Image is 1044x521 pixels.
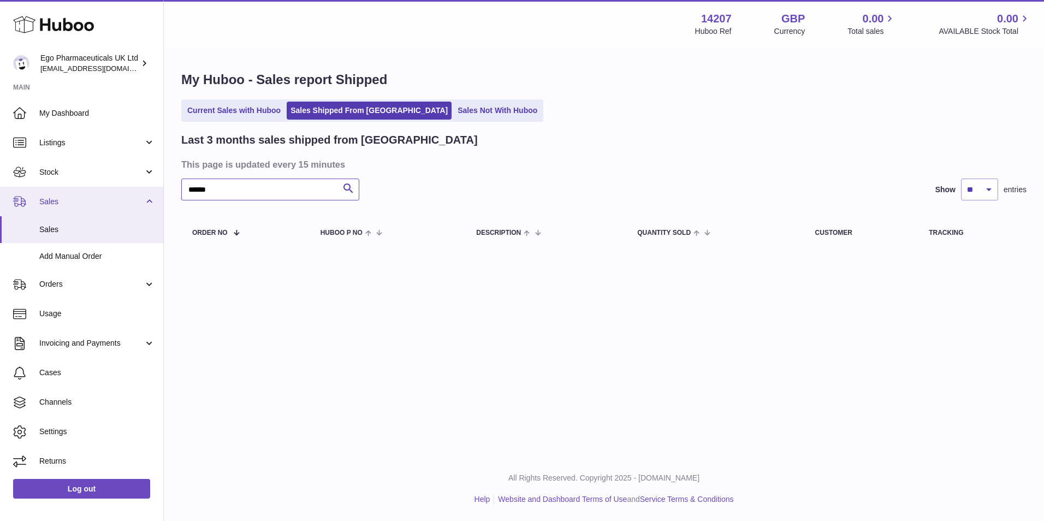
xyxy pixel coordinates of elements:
span: Invoicing and Payments [39,338,144,348]
span: Orders [39,279,144,289]
a: 0.00 AVAILABLE Stock Total [939,11,1031,37]
span: Stock [39,167,144,177]
div: Huboo Ref [695,26,732,37]
strong: GBP [781,11,805,26]
span: entries [1004,185,1027,195]
span: Huboo P no [321,229,363,236]
span: Quantity Sold [637,229,691,236]
h3: This page is updated every 15 minutes [181,158,1024,170]
span: Channels [39,397,155,407]
a: Help [474,495,490,504]
span: Usage [39,309,155,319]
span: 0.00 [997,11,1018,26]
a: Sales Shipped From [GEOGRAPHIC_DATA] [287,102,452,120]
span: Total sales [847,26,896,37]
span: Listings [39,138,144,148]
a: Service Terms & Conditions [640,495,734,504]
a: Current Sales with Huboo [183,102,284,120]
label: Show [935,185,956,195]
img: internalAdmin-14207@internal.huboo.com [13,55,29,72]
span: Settings [39,427,155,437]
li: and [494,494,733,505]
a: 0.00 Total sales [847,11,896,37]
span: Cases [39,368,155,378]
a: Log out [13,479,150,499]
span: My Dashboard [39,108,155,119]
div: Currency [774,26,805,37]
div: Customer [815,229,907,236]
div: Ego Pharmaceuticals UK Ltd [40,53,139,74]
p: All Rights Reserved. Copyright 2025 - [DOMAIN_NAME] [173,473,1035,483]
span: Description [476,229,521,236]
h1: My Huboo - Sales report Shipped [181,71,1027,88]
div: Tracking [929,229,1016,236]
a: Website and Dashboard Terms of Use [498,495,627,504]
span: Add Manual Order [39,251,155,262]
span: Sales [39,197,144,207]
span: AVAILABLE Stock Total [939,26,1031,37]
strong: 14207 [701,11,732,26]
a: Sales Not With Huboo [454,102,541,120]
span: [EMAIL_ADDRESS][DOMAIN_NAME] [40,64,161,73]
span: Order No [192,229,228,236]
span: Returns [39,456,155,466]
h2: Last 3 months sales shipped from [GEOGRAPHIC_DATA] [181,133,478,147]
span: 0.00 [863,11,884,26]
span: Sales [39,224,155,235]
